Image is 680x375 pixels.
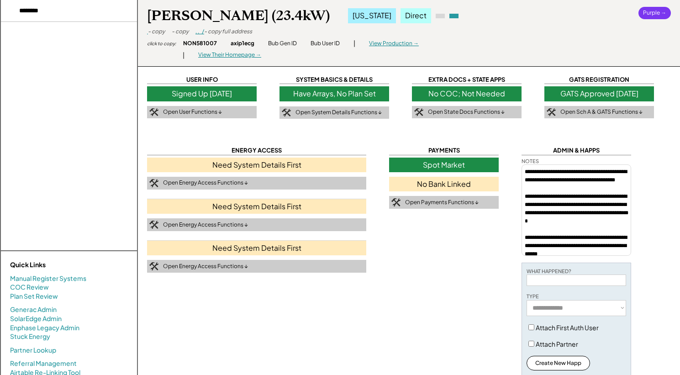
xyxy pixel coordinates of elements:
label: Attach First Auth User [536,323,599,332]
label: Attach Partner [536,340,578,348]
img: tool-icon.png [149,262,158,270]
a: Generac Admin [10,305,57,314]
div: SYSTEM BASICS & DETAILS [279,75,389,84]
div: - copy full address [204,28,252,36]
div: Open Sch A & GATS Functions ↓ [560,108,643,116]
div: GATS Approved [DATE] [544,86,654,101]
div: No Bank Linked [389,177,499,191]
div: Have Arrays, No Plan Set [279,86,389,101]
div: [US_STATE] [348,8,396,23]
img: tool-icon.png [391,198,401,206]
div: NON581007 [183,40,217,48]
div: Open Energy Access Functions ↓ [163,179,248,187]
div: Open System Details Functions ↓ [295,109,382,116]
div: Need System Details First [147,241,366,255]
div: [PERSON_NAME] (23.4kW) [147,7,330,25]
div: NOTES [522,158,539,164]
a: , , / [195,28,204,35]
a: Enphase Legacy Admin [10,323,79,333]
div: PAYMENTS [389,146,499,155]
div: View Their Homepage → [198,51,261,59]
a: Plan Set Review [10,292,58,301]
div: - copy [148,28,165,36]
img: tool-icon.png [414,108,423,116]
div: Signed Up [DATE] [147,86,257,101]
div: - copy [172,28,189,36]
div: Open State Docs Functions ↓ [428,108,505,116]
div: Need System Details First [147,158,366,172]
div: | [353,39,355,48]
div: USER INFO [147,75,257,84]
div: TYPE [527,293,539,300]
img: tool-icon.png [149,221,158,229]
div: WHAT HAPPENED? [527,268,571,275]
a: Partner Lookup [10,346,56,355]
div: Direct [401,8,431,23]
div: | [183,51,184,60]
a: Manual Register Systems [10,274,86,283]
div: No COC; Not Needed [412,86,522,101]
button: Create New Happ [527,356,590,370]
img: tool-icon.png [282,109,291,117]
div: Open Energy Access Functions ↓ [163,221,248,229]
div: ENERGY ACCESS [147,146,366,155]
div: Open Energy Access Functions ↓ [163,263,248,270]
div: Bub User ID [311,40,340,48]
div: Open Payments Functions ↓ [405,199,479,206]
a: Referral Management [10,359,77,368]
div: Need System Details First [147,199,366,214]
div: Spot Market [389,158,499,172]
div: EXTRA DOCS + STATE APPS [412,75,522,84]
a: Stuck Energy [10,332,50,341]
div: Open User Functions ↓ [163,108,222,116]
div: Quick Links [10,260,101,269]
div: Purple → [638,7,671,19]
img: tool-icon.png [149,179,158,187]
div: axip1ecg [231,40,254,48]
div: click to copy: [147,40,176,47]
div: Bub Gen ID [268,40,297,48]
img: tool-icon.png [547,108,556,116]
div: GATS REGISTRATION [544,75,654,84]
div: ADMIN & HAPPS [522,146,631,155]
img: tool-icon.png [149,108,158,116]
a: SolarEdge Admin [10,314,62,323]
div: View Production → [369,40,419,48]
a: COC Review [10,283,49,292]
